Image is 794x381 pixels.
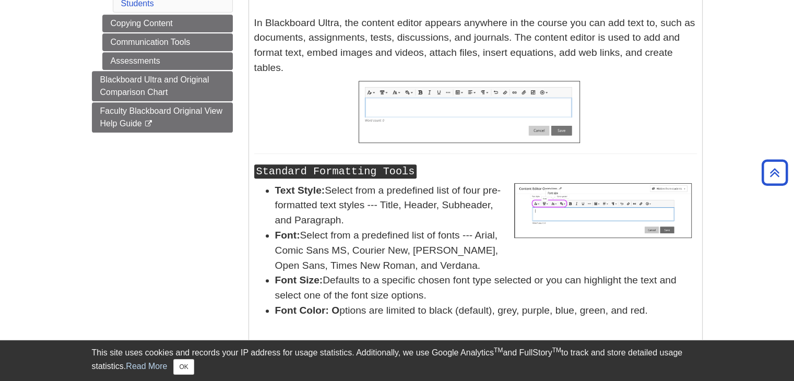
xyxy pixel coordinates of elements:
strong: Font Size: [275,275,323,285]
a: Copying Content [102,15,233,32]
strong: Text Style: [275,185,325,196]
sup: TM [494,347,503,354]
div: This site uses cookies and records your IP address for usage statistics. Additionally, we use Goo... [92,347,703,375]
strong: Font: [275,230,300,241]
li: ptions are limited to black (default), grey, purple, blue, green, and red. [275,303,697,318]
span: Blackboard Ultra and Original Comparison Chart [100,75,209,97]
img: Adjust font type, style, size, and color [514,183,691,238]
a: Assessments [102,52,233,70]
strong: Font Color: O [275,305,340,316]
a: Communication Tools [102,33,233,51]
a: Faculty Blackboard Original View Help Guide [92,102,233,133]
span: Faculty Blackboard Original View Help Guide [100,106,222,128]
img: Text editor in Blackboard Ultra couse [359,81,580,144]
li: Select from a predefined list of fonts --- Arial, Comic Sans MS, Courier New, [PERSON_NAME], Open... [275,228,697,273]
li: Select from a predefined list of four pre-formatted text styles --- Title, Header, Subheader, and... [275,183,697,228]
sup: TM [552,347,561,354]
kbd: Standard Formatting Tools [254,164,417,178]
button: Close [173,359,194,375]
i: This link opens in a new window [144,121,153,127]
li: Defaults to a specific chosen font type selected or you can highlight the text and select one of ... [275,273,697,303]
a: Read More [126,362,167,371]
a: Back to Top [758,165,791,180]
p: In Blackboard Ultra, the content editor appears anywhere in the course you can add text to, such ... [254,16,697,76]
a: Blackboard Ultra and Original Comparison Chart [92,71,233,101]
